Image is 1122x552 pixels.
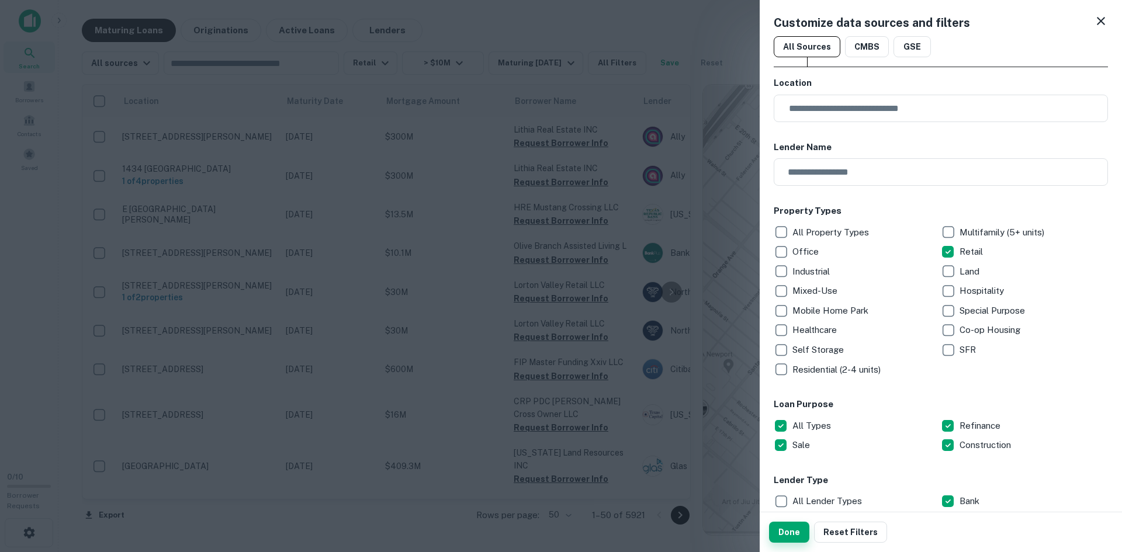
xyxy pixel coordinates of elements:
[960,343,978,357] p: SFR
[774,77,1108,90] h6: Location
[960,323,1023,337] p: Co-op Housing
[769,522,809,543] button: Done
[774,204,1108,218] h6: Property Types
[792,323,839,337] p: Healthcare
[894,36,931,57] button: GSE
[1064,459,1122,515] iframe: Chat Widget
[792,363,883,377] p: Residential (2-4 units)
[792,304,871,318] p: Mobile Home Park
[845,36,889,57] button: CMBS
[960,265,982,279] p: Land
[774,398,1108,411] h6: Loan Purpose
[792,343,846,357] p: Self Storage
[774,36,840,57] button: All Sources
[960,438,1013,452] p: Construction
[960,245,985,259] p: Retail
[774,141,1108,154] h6: Lender Name
[774,14,970,32] h5: Customize data sources and filters
[792,225,871,239] p: All Property Types
[960,494,982,508] p: Bank
[814,522,887,543] button: Reset Filters
[792,284,840,298] p: Mixed-Use
[792,494,864,508] p: All Lender Types
[774,474,1108,487] h6: Lender Type
[792,419,833,433] p: All Types
[792,245,821,259] p: Office
[960,304,1027,318] p: Special Purpose
[792,265,832,279] p: Industrial
[960,225,1047,239] p: Multifamily (5+ units)
[960,419,1003,433] p: Refinance
[960,284,1006,298] p: Hospitality
[792,438,812,452] p: Sale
